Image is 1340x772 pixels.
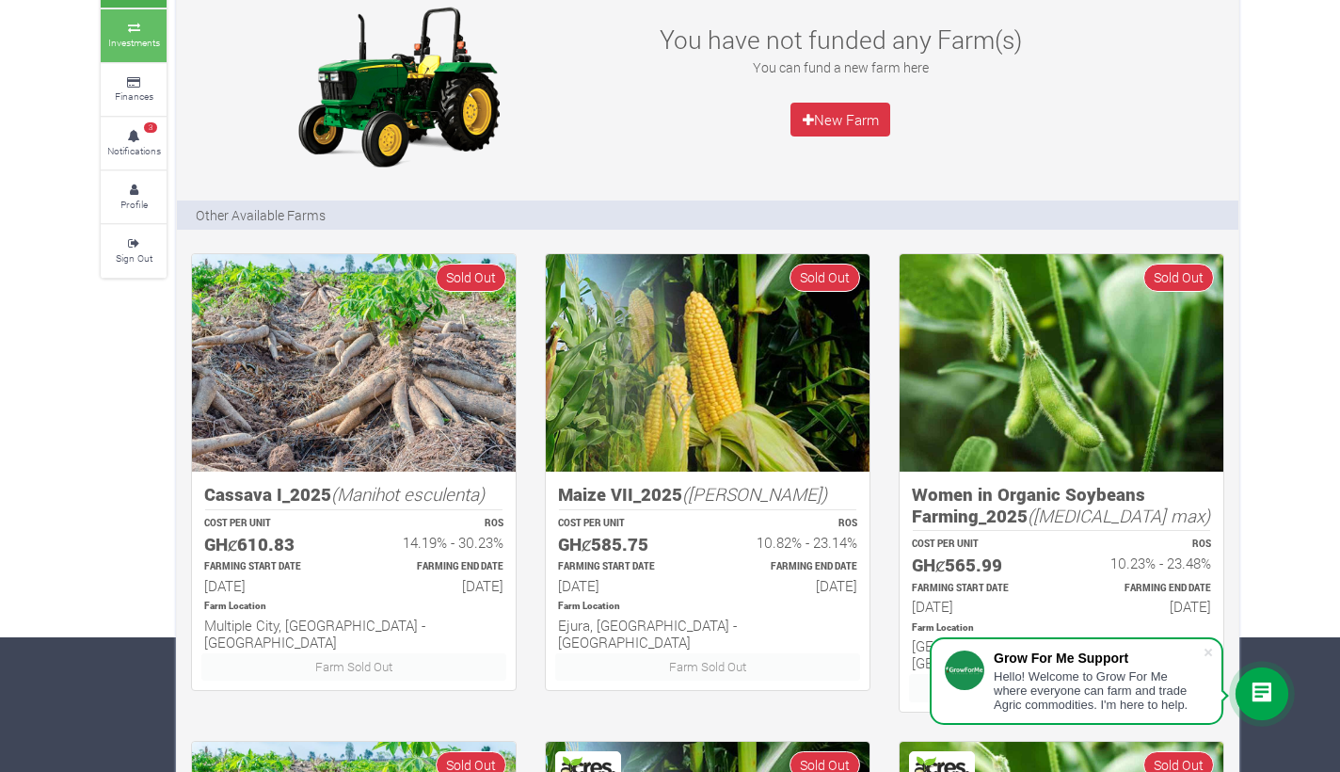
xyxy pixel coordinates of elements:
[912,555,1045,576] h5: GHȼ565.99
[558,517,691,531] p: COST PER UNIT
[120,198,148,211] small: Profile
[196,205,326,225] p: Other Available Farms
[912,582,1045,596] p: Estimated Farming Start Date
[546,254,869,472] img: growforme image
[558,484,857,506] h5: Maize VII_2025
[1078,538,1211,552] p: ROS
[204,560,337,574] p: Estimated Farming Start Date
[636,24,1045,55] h3: You have not funded any Farm(s)
[725,517,857,531] p: ROS
[108,36,160,49] small: Investments
[912,538,1045,552] p: COST PER UNIT
[558,560,691,574] p: Estimated Farming Start Date
[204,617,503,651] h6: Multiple City, [GEOGRAPHIC_DATA] - [GEOGRAPHIC_DATA]
[1078,582,1211,596] p: Estimated Farming End Date
[790,103,890,137] a: New Farm
[636,57,1045,77] p: You can fund a new farm here
[912,637,1211,671] h6: [GEOGRAPHIC_DATA], [GEOGRAPHIC_DATA] - [GEOGRAPHIC_DATA]
[994,651,1203,666] div: Grow For Me Support
[204,600,503,614] p: Location of Farm
[900,254,1223,472] img: growforme image
[725,577,857,594] h6: [DATE]
[912,621,1211,635] p: Location of Farm
[725,560,857,574] p: Estimated Farming End Date
[144,122,157,134] span: 3
[1078,598,1211,615] h6: [DATE]
[912,598,1045,615] h6: [DATE]
[101,9,167,61] a: Investments
[558,534,691,555] h5: GHȼ585.75
[280,2,516,171] img: growforme image
[371,517,503,531] p: ROS
[371,534,503,551] h6: 14.19% - 30.23%
[682,482,827,506] i: ([PERSON_NAME])
[558,600,857,614] p: Location of Farm
[994,669,1203,712] div: Hello! Welcome to Grow For Me where everyone can farm and trade Agric commodities. I'm here to help.
[725,534,857,551] h6: 10.82% - 23.14%
[558,617,857,651] h6: Ejura, [GEOGRAPHIC_DATA] - [GEOGRAPHIC_DATA]
[204,517,337,531] p: COST PER UNIT
[558,577,691,594] h6: [DATE]
[101,118,167,169] a: 3 Notifications
[101,225,167,277] a: Sign Out
[371,560,503,574] p: Estimated Farming End Date
[107,144,161,157] small: Notifications
[1028,504,1210,527] i: ([MEDICAL_DATA] max)
[912,484,1211,526] h5: Women in Organic Soybeans Farming_2025
[116,251,152,265] small: Sign Out
[371,577,503,594] h6: [DATE]
[204,577,337,594] h6: [DATE]
[1143,264,1214,291] span: Sold Out
[101,171,167,223] a: Profile
[1078,555,1211,571] h6: 10.23% - 23.48%
[204,484,503,506] h5: Cassava I_2025
[192,254,516,472] img: growforme image
[204,534,337,555] h5: GHȼ610.83
[436,264,506,291] span: Sold Out
[331,482,485,506] i: (Manihot esculenta)
[101,64,167,116] a: Finances
[115,89,153,103] small: Finances
[790,264,860,291] span: Sold Out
